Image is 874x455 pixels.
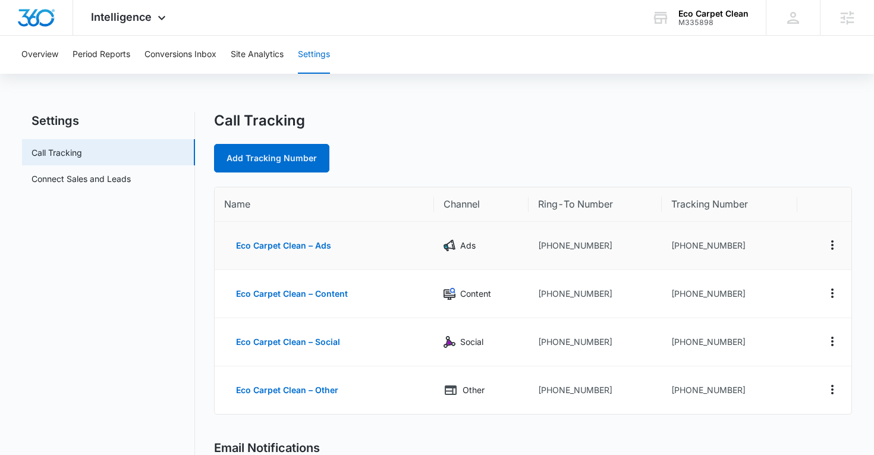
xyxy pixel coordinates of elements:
td: [PHONE_NUMBER] [529,318,662,366]
td: [PHONE_NUMBER] [662,222,797,270]
td: [PHONE_NUMBER] [662,318,797,366]
td: [PHONE_NUMBER] [662,270,797,318]
button: Overview [21,36,58,74]
p: Other [463,384,485,397]
td: [PHONE_NUMBER] [529,222,662,270]
th: Ring-To Number [529,187,662,222]
img: Content [444,288,455,300]
th: Name [215,187,434,222]
a: Add Tracking Number [214,144,329,172]
td: [PHONE_NUMBER] [529,366,662,414]
button: Eco Carpet Clean – Ads [224,231,343,260]
td: [PHONE_NUMBER] [662,366,797,414]
button: Eco Carpet Clean – Content [224,280,360,308]
button: Settings [298,36,330,74]
a: Call Tracking [32,146,82,159]
th: Tracking Number [662,187,797,222]
h2: Settings [22,112,195,130]
div: account id [678,18,749,27]
h1: Call Tracking [214,112,305,130]
button: Actions [823,236,842,255]
span: Intelligence [91,11,152,23]
img: Ads [444,240,455,252]
button: Eco Carpet Clean – Social [224,328,352,356]
div: account name [678,9,749,18]
button: Actions [823,332,842,351]
button: Site Analytics [231,36,284,74]
td: [PHONE_NUMBER] [529,270,662,318]
button: Period Reports [73,36,130,74]
button: Actions [823,284,842,303]
p: Content [460,287,491,300]
p: Social [460,335,483,349]
button: Eco Carpet Clean – Other [224,376,350,404]
th: Channel [434,187,529,222]
p: Ads [460,239,476,252]
button: Actions [823,380,842,399]
a: Connect Sales and Leads [32,172,131,185]
img: Social [444,336,455,348]
button: Conversions Inbox [144,36,216,74]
